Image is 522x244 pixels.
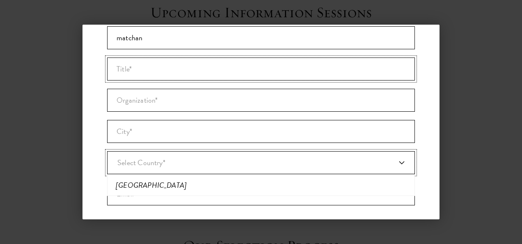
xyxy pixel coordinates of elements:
[107,58,415,81] input: Title*
[107,120,415,143] input: City*
[107,26,415,49] input: Last Name*
[116,180,187,191] em: [GEOGRAPHIC_DATA]
[107,89,415,112] input: Organization*
[117,157,165,168] span: Select Country*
